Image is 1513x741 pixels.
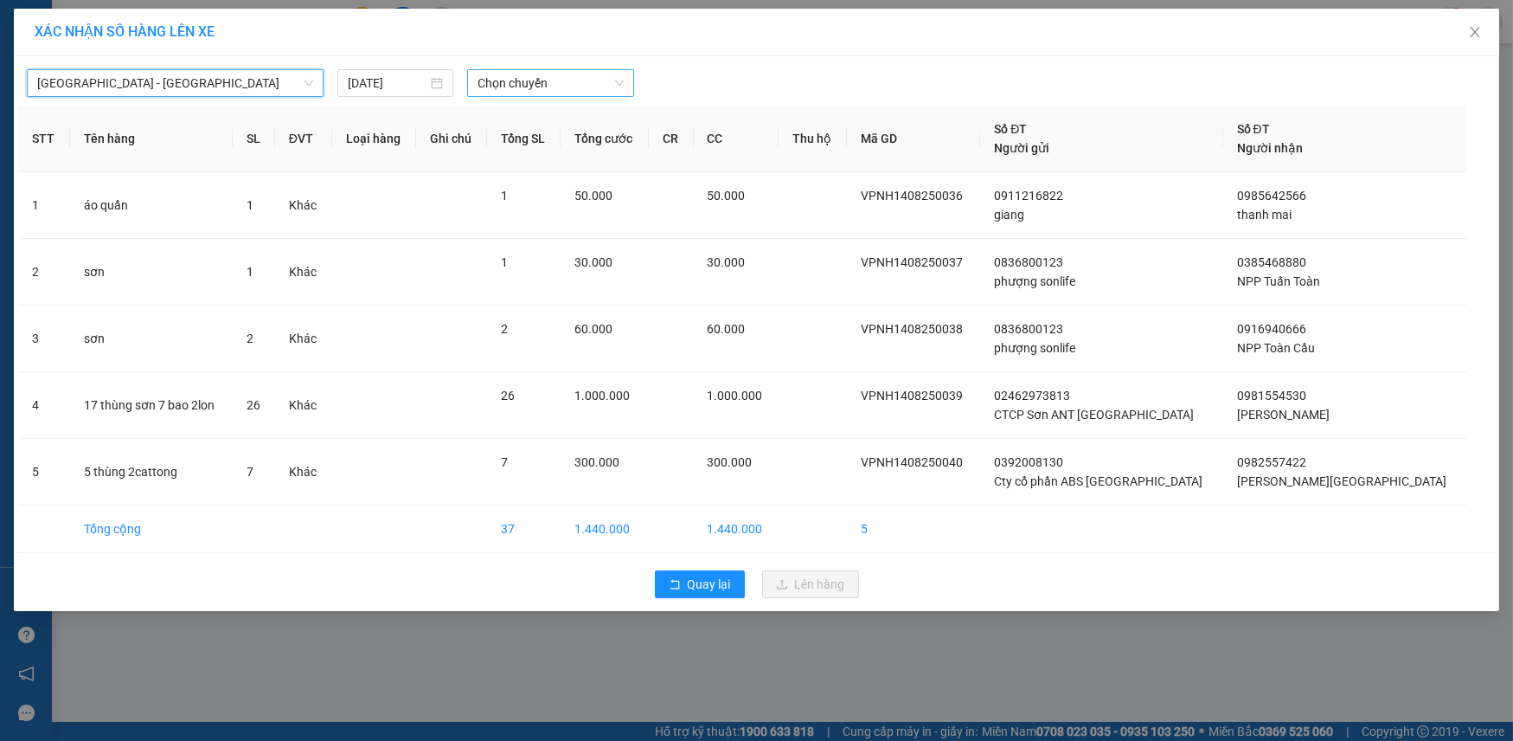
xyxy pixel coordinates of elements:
td: 37 [487,506,561,553]
th: Tổng cước [561,106,649,172]
span: 1 [501,189,508,203]
span: VPNH1408250036 [861,189,963,203]
span: VPNH1408250040 [861,455,963,469]
button: rollbackQuay lại [655,570,745,598]
span: 0981554530 [1237,389,1306,403]
span: 1 [247,265,253,279]
td: 2 [18,239,70,306]
span: [DATE] [117,43,144,55]
th: CC [694,106,779,172]
span: VPNH1408250038 [861,322,963,336]
span: [PERSON_NAME] [1237,408,1330,422]
span: VPNH1408250039 [861,389,963,403]
span: rollback [669,578,681,592]
span: 0392008130 [994,455,1063,469]
img: qr-code [84,93,176,184]
span: 0836800123 [994,255,1063,269]
td: 17 thùng sơn 7 bao 2lon [70,372,233,439]
button: uploadLên hàng [762,570,859,598]
span: 1 [501,255,508,269]
span: VPNH1408250040 [15,57,246,90]
td: Khác [275,239,332,306]
td: 5 thùng 2cattong [70,439,233,506]
span: 0916940666 [1237,322,1306,336]
span: Cty cổ phần ABS [GEOGRAPHIC_DATA] [994,474,1202,488]
th: Tổng SL [487,106,561,172]
td: 1 [18,172,70,239]
span: 0385468880 [1237,255,1306,269]
span: 30.000 [708,255,746,269]
span: 26 [501,389,515,403]
th: Ghi chú [416,106,487,172]
span: 1.000.000 [708,389,763,403]
td: Khác [275,439,332,506]
th: STT [18,106,70,172]
span: [PERSON_NAME][GEOGRAPHIC_DATA] [1237,474,1446,488]
span: 300.000 [574,455,619,469]
span: 50.000 [708,189,746,203]
span: 7 [247,465,253,479]
span: thanh mai [1237,208,1292,222]
td: 5 [847,506,980,553]
span: 60.000 [708,322,746,336]
input: 14/08/2025 [348,74,427,93]
span: phượng sonlife [994,341,1075,355]
span: 02462973813 [994,389,1070,403]
th: CR [649,106,693,172]
span: 0985642566 [1237,189,1306,203]
span: 2 [501,322,508,336]
span: 0836800123 [994,322,1063,336]
span: 1.000.000 [574,389,630,403]
span: Quay lại [688,575,731,594]
th: Loại hàng [332,106,417,172]
span: 7 [501,455,508,469]
span: Hà Nội - Quảng Bình [37,70,313,96]
span: Người gửi [994,141,1049,155]
td: 3 [18,306,70,372]
span: 50.000 [574,189,612,203]
span: phượng sonlife [994,274,1075,288]
td: sơn [70,306,233,372]
th: ĐVT [275,106,332,172]
span: Chọn chuyến [478,70,624,96]
th: SL [233,106,275,172]
span: 26 [247,398,260,412]
span: 0911216822 [994,189,1063,203]
span: CTCP Sơn ANT [GEOGRAPHIC_DATA] [994,408,1194,422]
td: Khác [275,172,332,239]
td: áo quần [70,172,233,239]
span: Người nhận [1237,141,1303,155]
td: 1.440.000 [694,506,779,553]
span: NPP Tuấn Toàn [1237,274,1320,288]
span: 1 [247,198,253,212]
span: Số ĐT [1237,122,1270,136]
th: Tên hàng [70,106,233,172]
span: NPP Toàn Cầu [1237,341,1315,355]
td: 5 [18,439,70,506]
span: VPNH1408250037 [861,255,963,269]
span: XÁC NHẬN SỐ HÀNG LÊN XE [35,23,215,40]
span: 2 [247,332,253,345]
span: 0982557422 [1237,455,1306,469]
td: Khác [275,306,332,372]
span: [PERSON_NAME] [24,8,235,41]
span: giang [994,208,1024,222]
span: 60.000 [574,322,612,336]
td: 1.440.000 [561,506,649,553]
td: 4 [18,372,70,439]
td: sơn [70,239,233,306]
span: 30.000 [574,255,612,269]
td: Tổng cộng [70,506,233,553]
th: Mã GD [847,106,980,172]
td: Khác [275,372,332,439]
span: 300.000 [708,455,753,469]
th: Thu hộ [779,106,847,172]
button: Close [1451,9,1499,57]
span: Số ĐT [994,122,1027,136]
span: close [1468,25,1482,39]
